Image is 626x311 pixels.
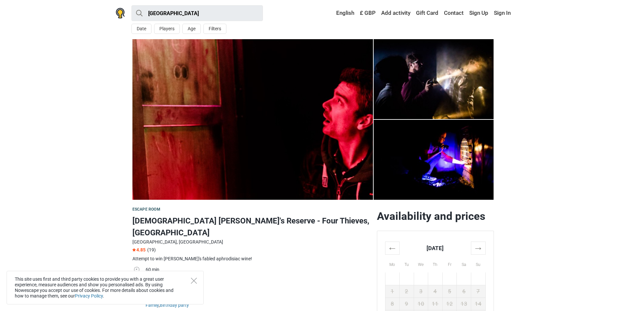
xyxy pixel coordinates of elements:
a: £ GBP [358,7,377,19]
td: 5 [442,285,457,298]
img: Lady Chastity's Reserve - Four Thieves, Clapham photo 12 [132,39,373,200]
td: 11 [428,298,443,310]
td: 12 [442,298,457,310]
td: 13 [457,298,471,310]
td: 9 [400,298,414,310]
a: Add activity [380,7,412,19]
th: Fr [442,254,457,272]
td: 8 [385,298,400,310]
img: Nowescape logo [116,8,125,18]
span: 4.85 [132,247,146,252]
td: 4 [428,285,443,298]
td: 3 [414,285,428,298]
td: 2 [400,285,414,298]
button: Date [131,24,151,34]
div: Good for: [146,295,372,302]
td: 60 min [146,266,372,275]
a: Sign Up [468,7,490,19]
img: English [332,11,336,15]
td: 14 [471,298,485,310]
th: → [471,242,485,254]
button: Filters [203,24,226,34]
td: 2 - 5 players [146,275,372,285]
th: Th [428,254,443,272]
td: 10 [414,298,428,310]
img: Lady Chastity's Reserve - Four Thieves, Clapham photo 4 [374,39,494,119]
button: Close [191,278,197,284]
td: 6 [457,285,471,298]
a: English [330,7,356,19]
td: 7 [471,285,485,298]
th: Mo [385,254,400,272]
a: Lady Chastity's Reserve - Four Thieves, Clapham photo 3 [374,39,494,119]
div: Attempt to win [PERSON_NAME]'s fabled aphrodisiac wine! [132,255,372,262]
td: 1 [385,285,400,298]
a: Family [146,302,159,308]
a: Birthday party [160,302,189,308]
th: We [414,254,428,272]
th: Tu [400,254,414,272]
td: , [146,294,372,310]
span: (19) [147,247,156,252]
img: Lady Chastity's Reserve - Four Thieves, Clapham photo 5 [374,120,494,200]
th: Sa [457,254,471,272]
h2: Availability and prices [377,210,494,223]
a: Gift Card [414,7,440,19]
input: try “London” [131,5,263,21]
button: Age [182,24,201,34]
button: Players [154,24,180,34]
img: Star [132,248,136,251]
div: [GEOGRAPHIC_DATA], [GEOGRAPHIC_DATA] [132,239,372,246]
th: Su [471,254,485,272]
a: Lady Chastity's Reserve - Four Thieves, Clapham photo 11 [132,39,373,200]
span: Escape room [132,207,160,212]
div: This site uses first and third party cookies to provide you with a great user experience, measure... [7,271,204,304]
a: Contact [442,7,465,19]
h1: [DEMOGRAPHIC_DATA] [PERSON_NAME]'s Reserve - Four Thieves, [GEOGRAPHIC_DATA] [132,215,372,239]
a: Privacy Policy [75,293,103,298]
th: ← [385,242,400,254]
a: Lady Chastity's Reserve - Four Thieves, Clapham photo 4 [374,120,494,200]
th: [DATE] [400,242,471,254]
a: Sign In [492,7,511,19]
